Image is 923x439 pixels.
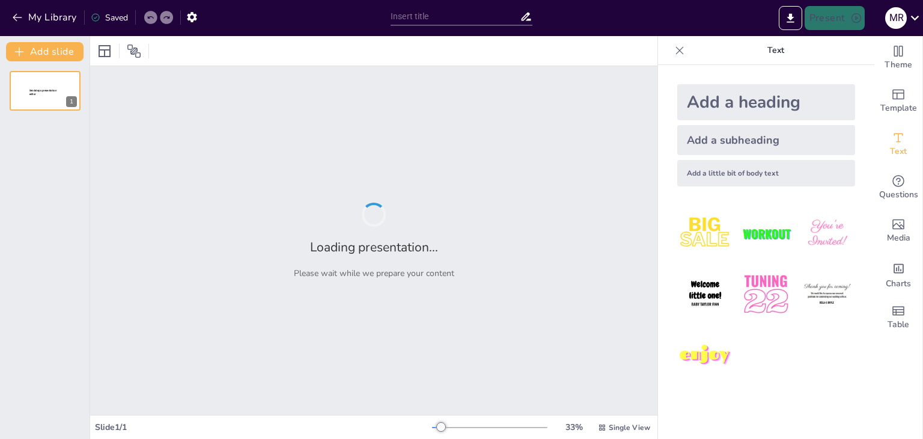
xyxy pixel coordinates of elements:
div: 1 [10,71,81,111]
div: 1 [66,96,77,107]
span: Single View [609,423,650,432]
div: M R [885,7,907,29]
div: Get real-time input from your audience [874,166,922,209]
span: Theme [885,58,912,72]
div: Add text boxes [874,123,922,166]
div: Add images, graphics, shapes or video [874,209,922,253]
span: Sendsteps presentation editor [29,89,56,96]
span: Charts [886,277,911,290]
div: Slide 1 / 1 [95,422,432,433]
img: 1.jpeg [677,206,733,262]
img: 7.jpeg [677,328,733,384]
div: Layout [95,41,114,61]
p: Please wait while we prepare your content [294,268,454,279]
button: Add slide [6,42,84,61]
span: Questions [879,188,918,201]
button: Present [805,6,865,30]
div: Add a table [874,296,922,339]
img: 6.jpeg [799,266,855,322]
span: Table [888,318,909,331]
h2: Loading presentation... [310,239,438,256]
button: My Library [9,8,82,27]
span: Template [880,102,917,115]
img: 5.jpeg [738,266,794,322]
input: Insert title [391,8,520,25]
span: Media [887,232,910,245]
button: M R [885,6,907,30]
div: Add a subheading [677,125,855,155]
div: Saved [91,12,128,23]
div: Change the overall theme [874,36,922,79]
span: Text [890,145,907,158]
span: Position [127,44,141,58]
div: Add a heading [677,84,855,120]
img: 3.jpeg [799,206,855,262]
img: 4.jpeg [677,266,733,322]
div: Add a little bit of body text [677,160,855,186]
button: Export to PowerPoint [779,6,802,30]
div: 33 % [559,422,588,433]
div: Add ready made slides [874,79,922,123]
img: 2.jpeg [738,206,794,262]
p: Text [689,36,862,65]
div: Add charts and graphs [874,253,922,296]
